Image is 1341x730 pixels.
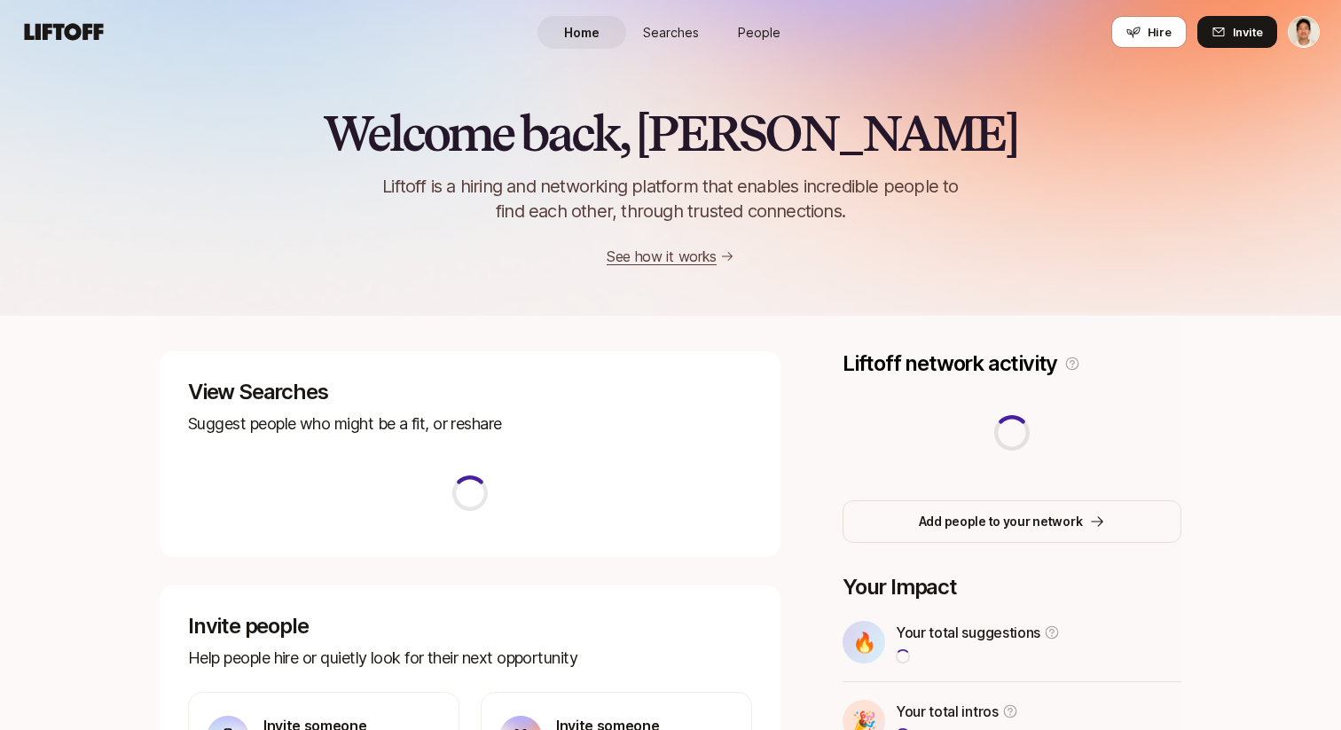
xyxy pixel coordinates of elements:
p: Add people to your network [919,511,1083,532]
a: See how it works [607,247,717,265]
button: Invite [1197,16,1277,48]
button: Hire [1111,16,1187,48]
img: Jeremy Chen [1289,17,1319,47]
p: Invite people [188,614,752,639]
span: Hire [1148,23,1172,41]
p: Liftoff is a hiring and networking platform that enables incredible people to find each other, th... [353,174,988,224]
span: People [738,23,780,42]
p: Your total intros [896,700,999,723]
span: Invite [1233,23,1263,41]
span: Searches [643,23,699,42]
p: Your Impact [843,575,1181,600]
button: Jeremy Chen [1288,16,1320,48]
a: People [715,16,804,49]
a: Searches [626,16,715,49]
p: Suggest people who might be a fit, or reshare [188,412,752,436]
p: View Searches [188,380,752,404]
p: Your total suggestions [896,621,1040,644]
h2: Welcome back, [PERSON_NAME] [323,106,1017,160]
span: Home [564,23,600,42]
a: Home [537,16,626,49]
p: Help people hire or quietly look for their next opportunity [188,646,752,671]
p: Liftoff network activity [843,351,1057,376]
div: 🔥 [843,621,885,663]
button: Add people to your network [843,500,1181,543]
